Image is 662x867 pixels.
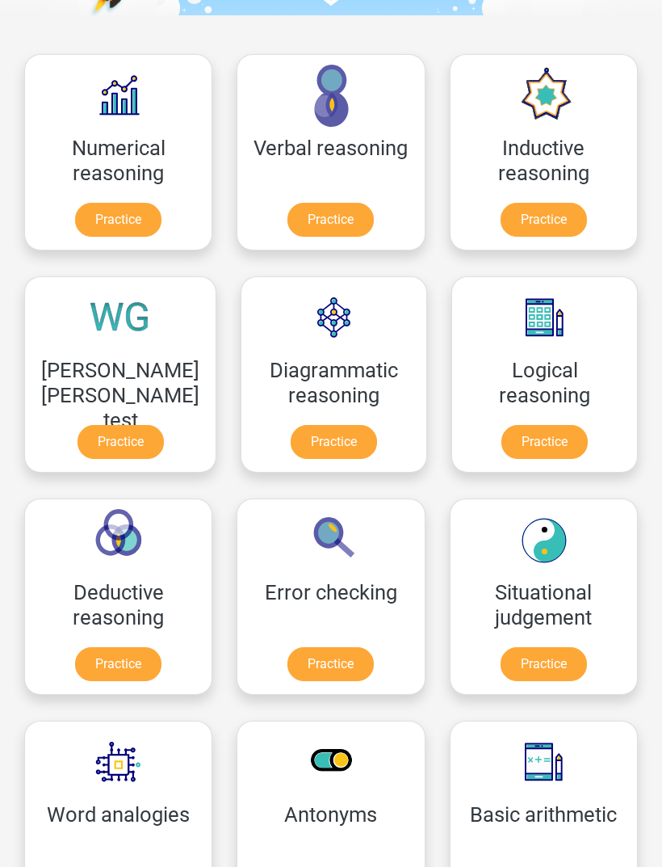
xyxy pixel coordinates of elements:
a: Practice [501,426,588,460]
a: Practice [501,204,587,238]
a: Practice [287,204,374,238]
a: Practice [291,426,377,460]
a: Practice [75,204,161,238]
a: Practice [75,648,161,682]
a: Practice [78,426,164,460]
a: Practice [287,648,374,682]
a: Practice [501,648,587,682]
